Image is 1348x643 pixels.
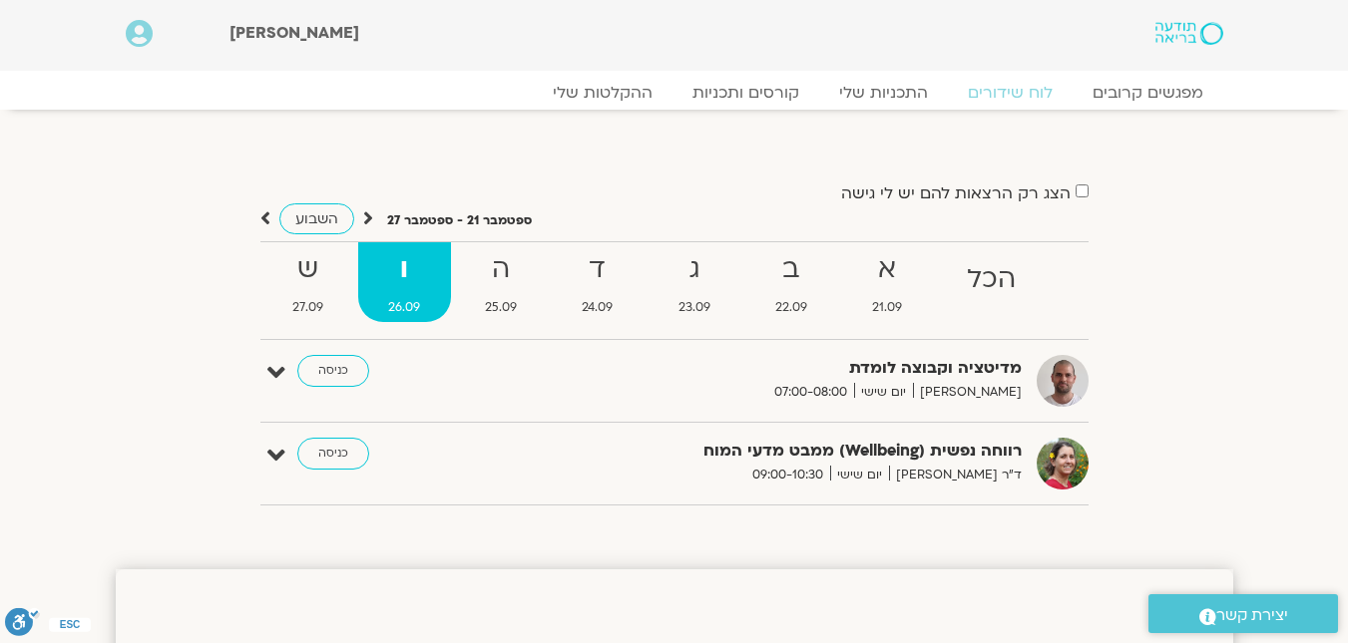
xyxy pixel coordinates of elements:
span: יצירת קשר [1216,602,1288,629]
a: ג23.09 [648,242,740,322]
a: יצירת קשר [1148,594,1338,633]
span: 26.09 [358,297,451,318]
strong: הכל [936,257,1046,302]
span: 09:00-10:30 [745,465,830,485]
a: כניסה [297,355,369,387]
a: ב22.09 [744,242,837,322]
a: השבוע [279,203,354,234]
a: א21.09 [841,242,932,322]
strong: מדיטציה וקבוצה לומדת [533,355,1022,382]
strong: ה [455,247,548,292]
a: לוח שידורים [948,83,1073,103]
strong: רווחה נפשית (Wellbeing) ממבט מדעי המוח [533,438,1022,465]
span: [PERSON_NAME] [913,382,1022,403]
a: ההקלטות שלי [533,83,673,103]
span: השבוע [295,209,338,228]
span: 07:00-08:00 [767,382,854,403]
nav: Menu [126,83,1223,103]
span: 23.09 [648,297,740,318]
a: התכניות שלי [819,83,948,103]
strong: ג [648,247,740,292]
a: הכל [936,242,1046,322]
span: יום שישי [854,382,913,403]
strong: ש [262,247,354,292]
a: קורסים ותכניות [673,83,819,103]
label: הצג רק הרצאות להם יש לי גישה [841,184,1071,202]
a: כניסה [297,438,369,470]
span: 25.09 [455,297,548,318]
p: ספטמבר 21 - ספטמבר 27 [387,210,532,231]
span: 22.09 [744,297,837,318]
a: ו26.09 [358,242,451,322]
a: ה25.09 [455,242,548,322]
strong: ו [358,247,451,292]
span: יום שישי [830,465,889,485]
strong: ב [744,247,837,292]
span: 21.09 [841,297,932,318]
span: ד"ר [PERSON_NAME] [889,465,1022,485]
a: ש27.09 [262,242,354,322]
span: 27.09 [262,297,354,318]
span: [PERSON_NAME] [229,22,359,44]
strong: א [841,247,932,292]
span: 24.09 [552,297,644,318]
a: ד24.09 [552,242,644,322]
strong: ד [552,247,644,292]
a: מפגשים קרובים [1073,83,1223,103]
